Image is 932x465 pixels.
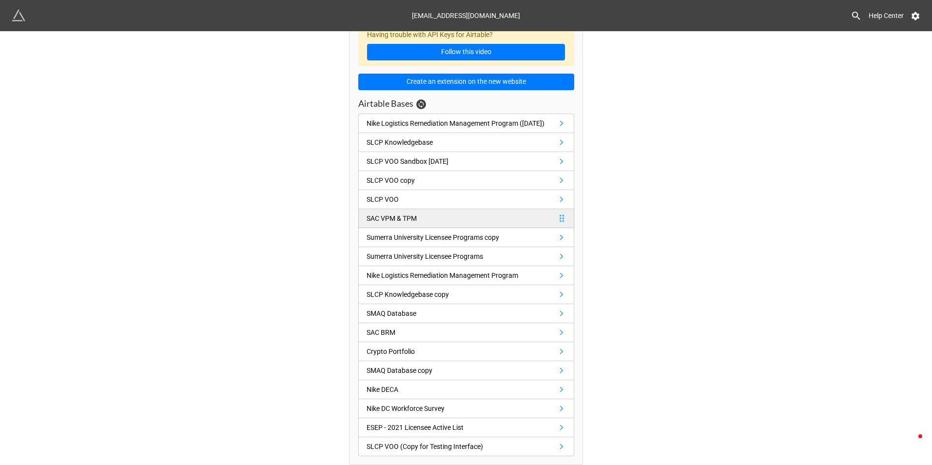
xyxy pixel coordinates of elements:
a: Nike Logistics Remediation Management Program ([DATE]) [358,114,574,133]
a: SLCP VOO [358,190,574,209]
div: ESEP - 2021 Licensee Active List [367,422,464,433]
div: SLCP Knowledgebase [367,137,433,148]
a: SMAQ Database [358,304,574,323]
a: SLCP VOO (Copy for Testing Interface) [358,437,574,456]
a: Nike DC Workforce Survey [358,399,574,418]
a: SAC VPM & TPM [358,209,574,228]
a: Crypto Portfolio [358,342,574,361]
div: Nike DC Workforce Survey [367,403,445,414]
div: SLCP VOO (Copy for Testing Interface) [367,441,483,452]
div: Nike DECA [367,384,398,395]
button: Create an extension on the new website [358,74,574,90]
div: Crypto Portfolio [367,346,415,357]
div: Sumerra University Licensee Programs [367,251,483,262]
a: Nike DECA [358,380,574,399]
div: Nike Logistics Remediation Management Program ([DATE]) [367,118,544,129]
a: Nike Logistics Remediation Management Program [358,266,574,285]
div: SMAQ Database [367,308,416,319]
a: Sumerra University Licensee Programs [358,247,574,266]
a: Follow this video [367,44,565,60]
a: Sync Base Structure [416,99,426,109]
iframe: Intercom live chat [899,432,922,455]
div: SAC VPM & TPM [367,213,417,224]
div: SLCP Knowledgebase copy [367,289,449,300]
a: SMAQ Database copy [358,361,574,380]
div: Having trouble with API Keys for Airtable? [358,24,574,66]
h3: Airtable Bases [358,98,413,109]
a: Sumerra University Licensee Programs copy [358,228,574,247]
img: miniextensions-icon.73ae0678.png [12,9,25,22]
div: SMAQ Database copy [367,365,432,376]
div: SLCP VOO [367,194,399,205]
a: Help Center [862,7,911,24]
div: [EMAIL_ADDRESS][DOMAIN_NAME] [412,7,520,24]
a: SAC BRM [358,323,574,342]
div: Nike Logistics Remediation Management Program [367,270,518,281]
div: SAC BRM [367,327,395,338]
a: SLCP VOO Sandbox [DATE] [358,152,574,171]
div: SLCP VOO Sandbox [DATE] [367,156,448,167]
a: SLCP Knowledgebase copy [358,285,574,304]
div: Sumerra University Licensee Programs copy [367,232,499,243]
a: SLCP Knowledgebase [358,133,574,152]
a: ESEP - 2021 Licensee Active List [358,418,574,437]
div: SLCP VOO copy [367,175,415,186]
a: SLCP VOO copy [358,171,574,190]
